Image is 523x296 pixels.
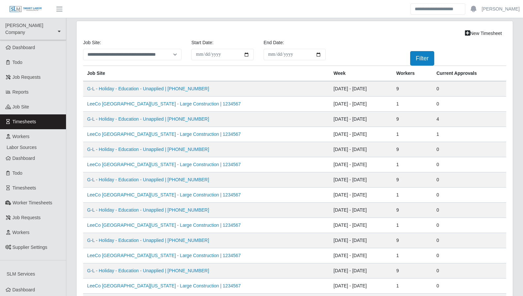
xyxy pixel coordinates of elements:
[13,170,22,176] span: Todo
[87,253,241,258] a: LeeCo [GEOGRAPHIC_DATA][US_STATE] - Large Construction | 1234567
[330,112,392,127] td: [DATE] - [DATE]
[191,39,213,46] label: Start Date:
[433,66,506,81] th: Current Approvals
[410,51,434,66] button: Filter
[392,279,433,294] td: 1
[392,127,433,142] td: 1
[392,97,433,112] td: 1
[330,157,392,172] td: [DATE] - [DATE]
[87,162,241,167] a: LeeCo [GEOGRAPHIC_DATA][US_STATE] - Large Construction | 1234567
[87,222,241,228] a: LeeCo [GEOGRAPHIC_DATA][US_STATE] - Large Construction | 1234567
[433,263,506,279] td: 0
[87,238,209,243] a: G-L - Holiday - Education - Unapplied | [PHONE_NUMBER]
[13,156,35,161] span: Dashboard
[433,279,506,294] td: 0
[87,101,241,106] a: LeeCo [GEOGRAPHIC_DATA][US_STATE] - Large Construction | 1234567
[13,245,48,250] span: Supplier Settings
[87,177,209,182] a: G-L - Holiday - Education - Unapplied | [PHONE_NUMBER]
[392,248,433,263] td: 1
[13,287,35,292] span: Dashboard
[87,132,241,137] a: LeeCo [GEOGRAPHIC_DATA][US_STATE] - Large Construction | 1234567
[7,271,35,277] span: SLM Services
[433,203,506,218] td: 0
[330,188,392,203] td: [DATE] - [DATE]
[330,248,392,263] td: [DATE] - [DATE]
[87,192,241,197] a: LeeCo [GEOGRAPHIC_DATA][US_STATE] - Large Construction | 1234567
[433,81,506,97] td: 0
[482,6,520,13] a: [PERSON_NAME]
[330,66,392,81] th: Week
[87,116,209,122] a: G-L - Holiday - Education - Unapplied | [PHONE_NUMBER]
[330,81,392,97] td: [DATE] - [DATE]
[83,66,330,81] th: job site
[461,28,506,39] a: New Timesheet
[264,39,284,46] label: End Date:
[392,233,433,248] td: 9
[433,188,506,203] td: 0
[392,66,433,81] th: Workers
[392,81,433,97] td: 9
[330,142,392,157] td: [DATE] - [DATE]
[9,6,42,13] img: SLM Logo
[392,172,433,188] td: 9
[330,172,392,188] td: [DATE] - [DATE]
[13,134,30,139] span: Workers
[330,233,392,248] td: [DATE] - [DATE]
[433,127,506,142] td: 1
[87,147,209,152] a: G-L - Holiday - Education - Unapplied | [PHONE_NUMBER]
[330,263,392,279] td: [DATE] - [DATE]
[7,145,37,150] span: Labor Sources
[433,248,506,263] td: 0
[330,97,392,112] td: [DATE] - [DATE]
[87,283,241,288] a: LeeCo [GEOGRAPHIC_DATA][US_STATE] - Large Construction | 1234567
[13,74,41,80] span: Job Requests
[13,119,36,124] span: Timesheets
[13,45,35,50] span: Dashboard
[433,97,506,112] td: 0
[330,203,392,218] td: [DATE] - [DATE]
[87,207,209,213] a: G-L - Holiday - Education - Unapplied | [PHONE_NUMBER]
[13,230,30,235] span: Workers
[392,112,433,127] td: 9
[433,157,506,172] td: 0
[433,112,506,127] td: 4
[330,279,392,294] td: [DATE] - [DATE]
[433,218,506,233] td: 0
[433,142,506,157] td: 0
[13,215,41,220] span: Job Requests
[13,89,29,95] span: Reports
[410,3,465,15] input: Search
[392,188,433,203] td: 1
[13,185,36,191] span: Timesheets
[392,142,433,157] td: 9
[392,263,433,279] td: 9
[330,218,392,233] td: [DATE] - [DATE]
[87,268,209,273] a: G-L - Holiday - Education - Unapplied | [PHONE_NUMBER]
[83,39,101,46] label: job site:
[433,172,506,188] td: 0
[392,203,433,218] td: 9
[87,86,209,91] a: G-L - Holiday - Education - Unapplied | [PHONE_NUMBER]
[13,104,29,109] span: job site
[433,233,506,248] td: 0
[13,60,22,65] span: Todo
[392,218,433,233] td: 1
[392,157,433,172] td: 1
[13,200,52,205] span: Worker Timesheets
[330,127,392,142] td: [DATE] - [DATE]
